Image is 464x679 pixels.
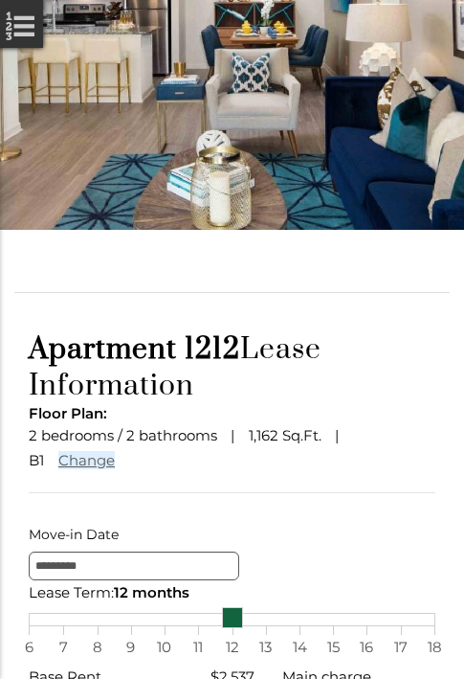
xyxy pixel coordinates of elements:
span: 15 [323,635,342,660]
span: 12 months [114,583,189,601]
span: 11 [188,635,208,660]
span: Sq.Ft. [282,426,321,444]
span: 13 [256,635,276,660]
span: 17 [391,635,410,660]
span: 14 [290,635,309,660]
span: 16 [357,635,376,660]
span: Floor Plan: [29,404,107,422]
span: 10 [155,635,174,660]
span: 18 [425,635,444,660]
span: B1 [29,451,44,469]
span: 6 [19,635,38,660]
h1: Lease Information [29,331,435,404]
span: 9 [122,635,141,660]
span: 12 [223,635,242,660]
span: Apartment 1212 [29,331,240,368]
a: Change [58,451,115,469]
input: Move-in Date edit selected 9/24/2025 [29,552,239,580]
span: 8 [88,635,107,660]
div: Lease Term: [29,580,435,605]
label: Move-in Date [29,522,435,547]
span: 1,162 [249,426,278,444]
span: 7 [54,635,73,660]
span: 2 bedrooms / 2 bathrooms [29,426,217,444]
